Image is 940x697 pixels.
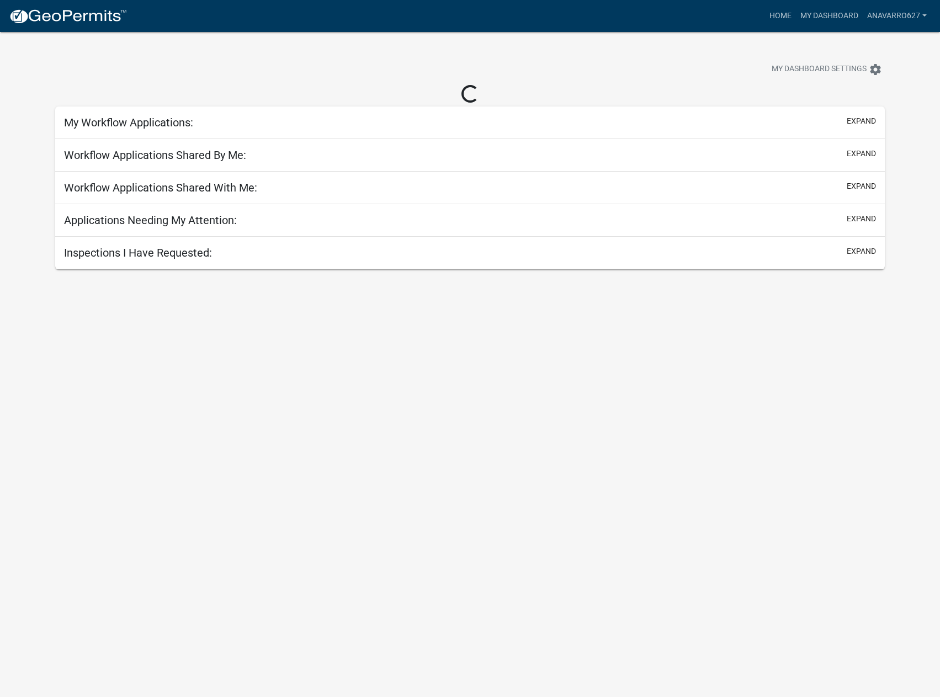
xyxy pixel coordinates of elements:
i: settings [869,63,882,76]
h5: Workflow Applications Shared By Me: [64,148,246,162]
button: expand [847,115,876,127]
a: Home [765,6,796,26]
h5: Inspections I Have Requested: [64,246,212,259]
a: My Dashboard [796,6,863,26]
h5: Applications Needing My Attention: [64,214,237,227]
button: expand [847,148,876,159]
span: My Dashboard Settings [772,63,867,76]
h5: Workflow Applications Shared With Me: [64,181,257,194]
button: My Dashboard Settingssettings [763,58,891,80]
button: expand [847,180,876,192]
a: anavarro627 [863,6,931,26]
button: expand [847,213,876,225]
h5: My Workflow Applications: [64,116,193,129]
button: expand [847,246,876,257]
